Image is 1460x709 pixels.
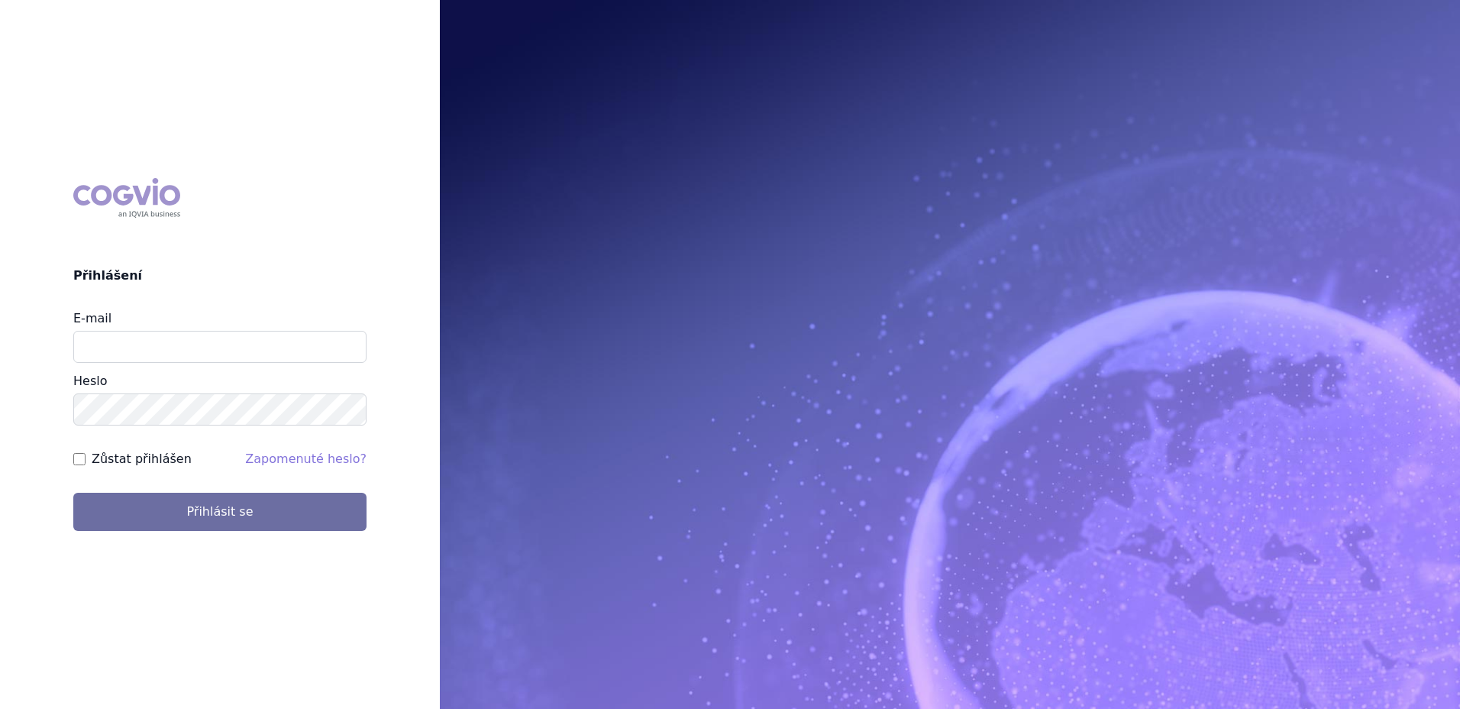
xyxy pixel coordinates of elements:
label: Zůstat přihlášen [92,450,192,468]
h2: Přihlášení [73,267,367,285]
label: E-mail [73,311,111,325]
button: Přihlásit se [73,493,367,531]
div: COGVIO [73,178,180,218]
a: Zapomenuté heslo? [245,452,367,466]
label: Heslo [73,374,107,388]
